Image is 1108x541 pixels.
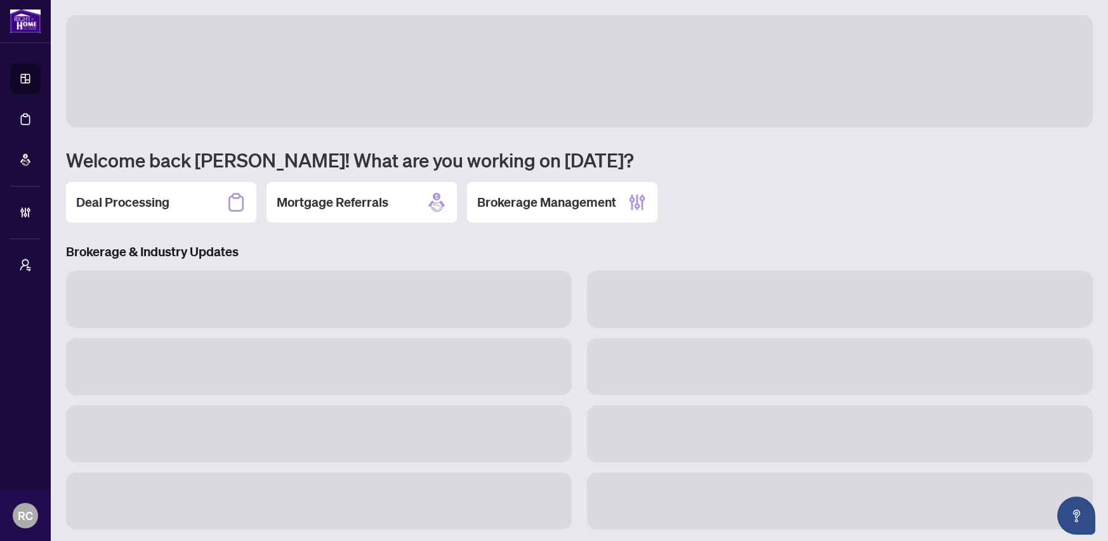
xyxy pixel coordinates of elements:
h2: Brokerage Management [477,193,616,211]
h3: Brokerage & Industry Updates [66,243,1093,261]
h1: Welcome back [PERSON_NAME]! What are you working on [DATE]? [66,148,1093,172]
span: RC [18,507,33,525]
span: user-switch [19,259,32,271]
img: logo [10,10,41,33]
button: Open asap [1057,497,1095,535]
h2: Mortgage Referrals [277,193,388,211]
h2: Deal Processing [76,193,169,211]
